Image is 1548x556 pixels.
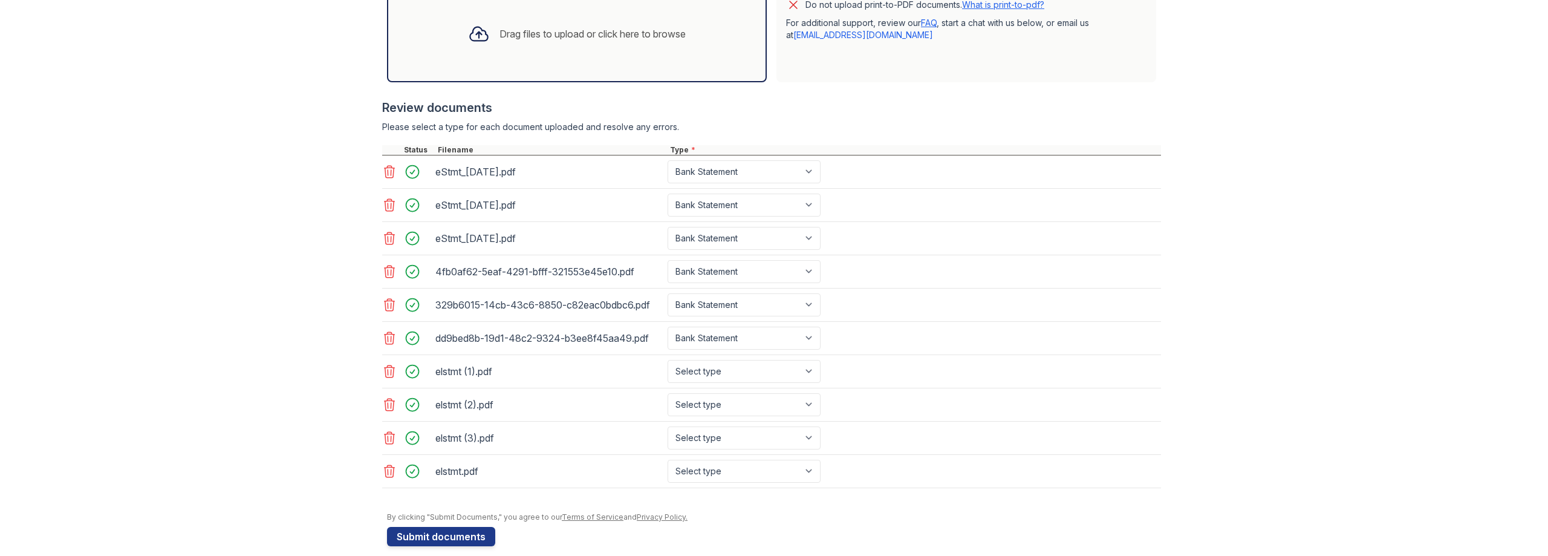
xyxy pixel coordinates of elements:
[435,229,663,248] div: eStmt_[DATE].pdf
[435,428,663,448] div: elstmt (3).pdf
[435,329,663,348] div: dd9bed8b-19d1-48c2-9324-b3ee8f45aa49.pdf
[387,512,1161,522] div: By clicking "Submit Documents," you agree to our and
[435,462,663,481] div: elstmt.pdf
[435,145,668,155] div: Filename
[435,262,663,281] div: 4fb0af62-5eaf-4291-bfff-321553e45e10.pdf
[435,195,663,215] div: eStmt_[DATE].pdf
[793,30,933,40] a: [EMAIL_ADDRESS][DOMAIN_NAME]
[562,512,623,522] a: Terms of Service
[382,121,1161,133] div: Please select a type for each document uploaded and resolve any errors.
[402,145,435,155] div: Status
[435,395,663,414] div: elstmt (2).pdf
[668,145,1161,155] div: Type
[382,99,1161,116] div: Review documents
[786,17,1146,41] p: For additional support, review our , start a chat with us below, or email us at
[435,295,663,315] div: 329b6015-14cb-43c6-8850-c82eac0bdbc6.pdf
[921,18,937,28] a: FAQ
[387,527,495,546] button: Submit documents
[637,512,688,522] a: Privacy Policy.
[499,27,686,41] div: Drag files to upload or click here to browse
[435,162,663,182] div: eStmt_[DATE].pdf
[435,362,663,381] div: elstmt (1).pdf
